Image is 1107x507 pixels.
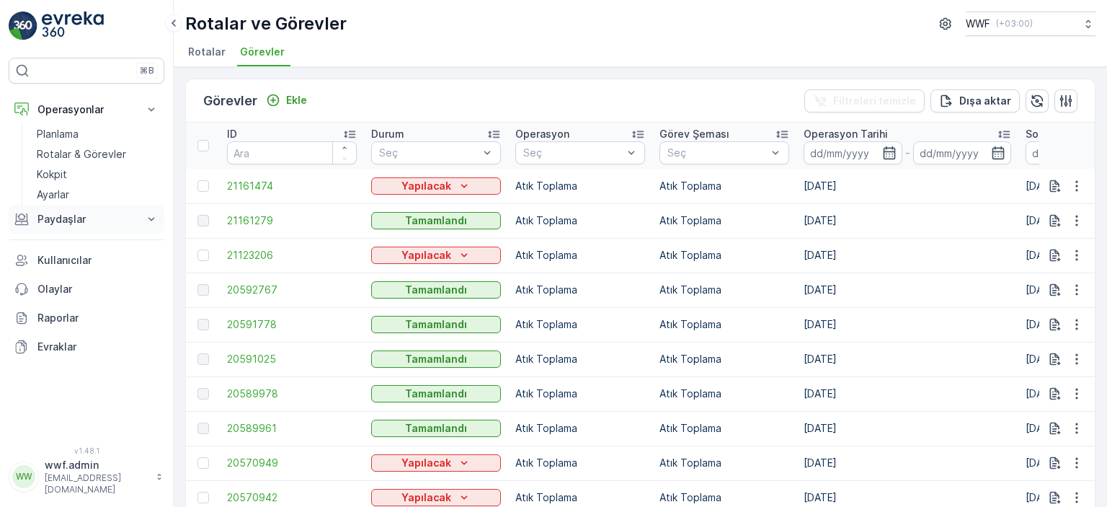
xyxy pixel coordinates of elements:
button: Dışa aktar [930,89,1020,113]
td: Atık Toplama [652,446,796,480]
a: Olaylar [9,275,164,304]
td: Atık Toplama [508,169,652,203]
td: Atık Toplama [508,238,652,273]
p: Evraklar [37,340,159,354]
a: Ayarlar [31,185,164,205]
a: 21123206 [227,248,357,263]
div: Toggle Row Selected [197,319,209,330]
a: Planlama [31,124,164,144]
button: Tamamlandı [371,212,501,229]
p: Operasyon Tarihi [804,127,888,141]
a: 20589978 [227,387,357,401]
a: 21161279 [227,213,357,228]
p: Paydaşlar [37,212,135,226]
p: Dışa aktar [959,94,1011,108]
p: Filtreleri temizle [833,94,916,108]
td: [DATE] [796,342,1018,376]
p: Tamamlandı [405,387,467,401]
a: 20592767 [227,283,357,297]
td: [DATE] [796,376,1018,411]
p: Yapılacak [401,490,451,505]
td: Atık Toplama [508,411,652,446]
p: ( +03:00 ) [996,18,1033,30]
input: dd/mm/yyyy [804,141,902,164]
td: [DATE] [796,273,1018,307]
div: Toggle Row Selected [197,423,209,434]
td: Atık Toplama [652,342,796,376]
p: Kokpit [37,167,67,182]
button: Paydaşlar [9,205,164,234]
span: Rotalar [188,45,226,59]
td: [DATE] [796,411,1018,446]
span: v 1.48.1 [9,446,164,455]
td: [DATE] [796,169,1018,203]
p: Son Tarih [1026,127,1072,141]
a: Rotalar & Görevler [31,144,164,164]
p: Seç [523,146,623,160]
button: Tamamlandı [371,351,501,368]
td: Atık Toplama [652,273,796,307]
span: 20591778 [227,317,357,332]
td: Atık Toplama [652,203,796,238]
a: 20589961 [227,421,357,436]
a: 21161474 [227,179,357,193]
td: Atık Toplama [652,169,796,203]
button: Tamamlandı [371,420,501,437]
td: [DATE] [796,446,1018,480]
p: ⌘B [140,65,154,76]
p: Tamamlandı [405,421,467,436]
button: WWF(+03:00) [966,12,1095,36]
p: Durum [371,127,404,141]
p: Görev Şeması [659,127,729,141]
a: Evraklar [9,332,164,361]
a: Kokpit [31,164,164,185]
span: Görevler [240,45,285,59]
td: Atık Toplama [652,238,796,273]
div: Toggle Row Selected [197,388,209,400]
img: logo [9,12,37,40]
button: Operasyonlar [9,95,164,124]
p: Yapılacak [401,179,451,193]
span: 20591025 [227,352,357,366]
button: Yapılacak [371,454,501,472]
div: WW [12,465,35,488]
p: Tamamlandı [405,213,467,228]
button: Tamamlandı [371,385,501,402]
div: Toggle Row Selected [197,457,209,469]
img: logo_light-DOdMpM7g.png [42,12,104,40]
td: Atık Toplama [508,307,652,342]
a: 20570942 [227,490,357,505]
p: Seç [667,146,767,160]
p: [EMAIL_ADDRESS][DOMAIN_NAME] [45,472,148,495]
button: Tamamlandı [371,316,501,333]
button: Filtreleri temizle [804,89,925,113]
td: Atık Toplama [652,411,796,446]
td: Atık Toplama [652,376,796,411]
button: Tamamlandı [371,281,501,299]
p: Yapılacak [401,248,451,263]
button: Yapılacak [371,247,501,264]
td: Atık Toplama [508,376,652,411]
p: - [905,144,910,162]
p: Tamamlandı [405,317,467,332]
td: Atık Toplama [652,307,796,342]
td: Atık Toplama [508,203,652,238]
p: Raporlar [37,311,159,325]
p: Tamamlandı [405,283,467,297]
p: Operasyon [515,127,569,141]
button: Yapılacak [371,489,501,506]
p: Olaylar [37,282,159,296]
p: Ekle [286,93,307,107]
p: Kullanıcılar [37,253,159,268]
p: Ayarlar [37,188,69,202]
div: Toggle Row Selected [197,180,209,192]
div: Toggle Row Selected [197,353,209,365]
div: Toggle Row Selected [197,215,209,226]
